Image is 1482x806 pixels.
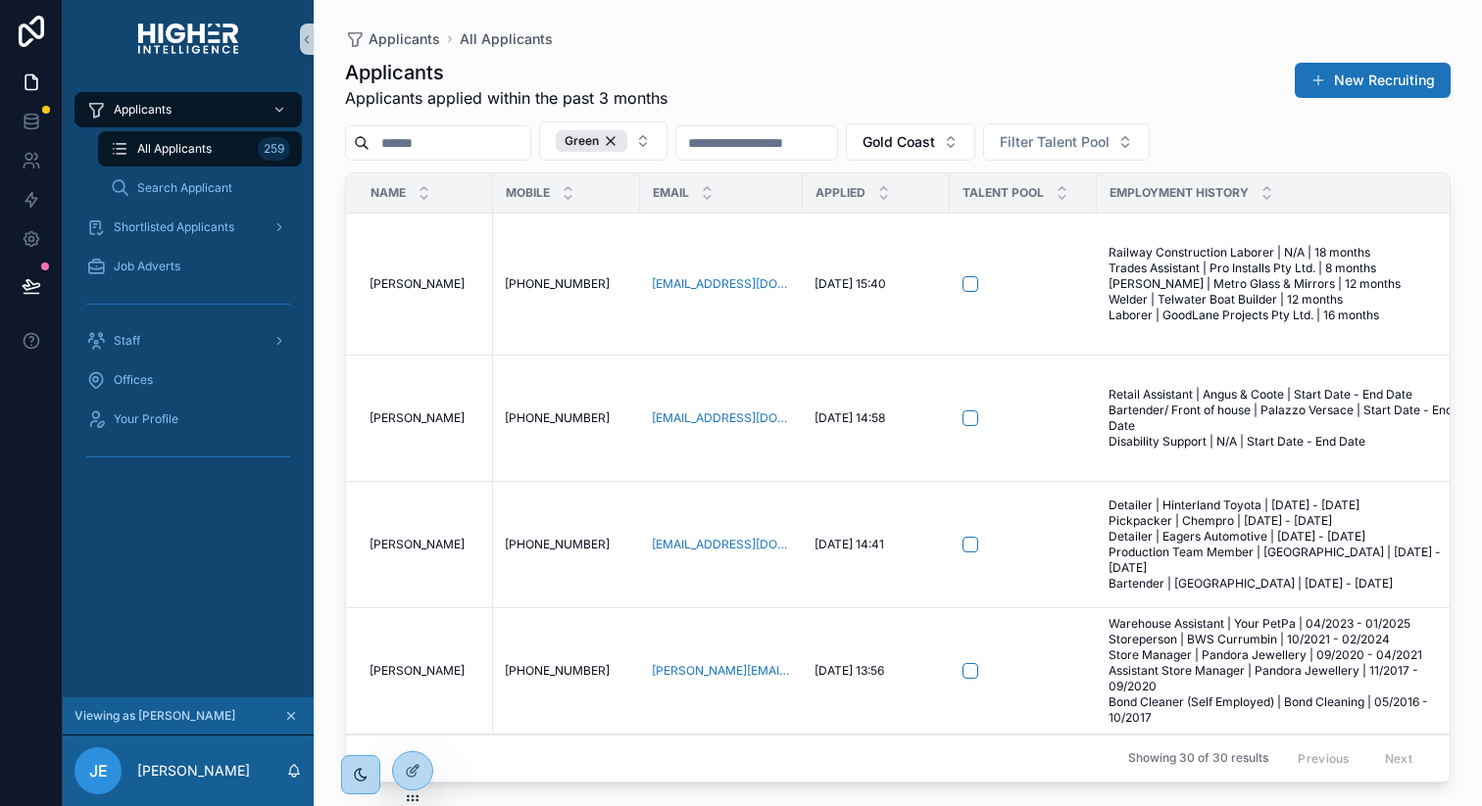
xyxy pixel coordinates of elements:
a: Search Applicant [98,170,302,206]
span: Shortlisted Applicants [114,219,234,235]
a: Shortlisted Applicants [74,210,302,245]
a: [PHONE_NUMBER] [505,663,628,679]
span: [PERSON_NAME] [370,410,465,426]
span: [PHONE_NUMBER] [505,537,610,552]
button: New Recruiting [1295,63,1451,98]
span: JE [89,759,108,782]
a: Detailer | Hinterland Toyota | [DATE] - [DATE] Pickpacker | Chempro | [DATE] - [DATE] Detailer | ... [1109,498,1455,592]
span: [PHONE_NUMBER] [505,663,610,679]
a: [EMAIL_ADDRESS][DOMAIN_NAME] [652,537,791,552]
span: Email [653,185,689,201]
a: Warehouse Assistant | Your PetPa | 04/2023 - 01/2025 Storeperson | BWS Currumbin | 10/2021 - 02/2... [1109,616,1455,726]
span: Talent Pool [963,185,1044,201]
span: Name [370,185,406,201]
div: Green [556,130,627,152]
a: [PERSON_NAME][EMAIL_ADDRESS][PERSON_NAME][DOMAIN_NAME] [652,663,791,679]
a: [DATE] 15:40 [815,276,938,292]
a: [DATE] 13:56 [815,663,938,679]
a: Retail Assistant | Angus & Coote | Start Date - End Date Bartender/ Front of house | Palazzo Vers... [1109,387,1455,450]
img: App logo [138,24,238,55]
span: Search Applicant [137,180,232,196]
h1: Applicants [345,59,667,86]
a: [PHONE_NUMBER] [505,537,628,552]
a: Job Adverts [74,249,302,284]
a: Offices [74,362,302,398]
span: [DATE] 14:41 [815,537,884,552]
a: [EMAIL_ADDRESS][DOMAIN_NAME] [652,410,791,426]
a: [DATE] 14:41 [815,537,938,552]
a: All Applicants [460,29,553,49]
button: Unselect GREEN [556,130,627,152]
div: scrollable content [63,78,314,498]
span: All Applicants [137,141,212,157]
span: Applied [815,185,865,201]
span: [PHONE_NUMBER] [505,276,610,292]
a: Staff [74,323,302,358]
span: [PERSON_NAME] [370,537,465,552]
span: Applicants [369,29,440,49]
span: Your Profile [114,411,178,427]
span: Gold Coast [863,132,935,152]
a: [PERSON_NAME] [370,537,481,552]
a: [PERSON_NAME] [370,663,481,679]
span: [DATE] 14:58 [815,410,885,426]
span: [PERSON_NAME] [370,276,465,292]
span: [DATE] 15:40 [815,276,886,292]
span: [DATE] 13:56 [815,663,884,679]
span: Staff [114,333,140,349]
a: [PHONE_NUMBER] [505,410,628,426]
span: Employment History [1110,185,1249,201]
span: Applicants [114,102,172,118]
a: [EMAIL_ADDRESS][DOMAIN_NAME] [652,276,791,292]
a: [DATE] 14:58 [815,410,938,426]
a: Applicants [345,29,440,49]
span: Mobile [506,185,550,201]
span: Offices [114,372,153,388]
a: [PERSON_NAME] [370,276,481,292]
a: [PHONE_NUMBER] [505,276,628,292]
button: Select Button [539,121,667,161]
span: Applicants applied within the past 3 months [345,86,667,110]
span: Filter Talent Pool [1000,132,1110,152]
span: Viewing as [PERSON_NAME] [74,708,235,724]
button: Select Button [846,123,975,161]
span: Job Adverts [114,259,180,274]
span: [PERSON_NAME] [370,663,465,679]
a: Applicants [74,92,302,127]
div: 259 [258,137,290,161]
a: Railway Construction Laborer | N/A | 18 months Trades Assistant | Pro Installs Pty Ltd. | 8 month... [1109,245,1455,323]
a: Your Profile [74,402,302,437]
p: [PERSON_NAME] [137,761,250,781]
a: All Applicants259 [98,131,302,166]
span: [PHONE_NUMBER] [505,410,610,426]
span: Showing 30 of 30 results [1128,751,1268,767]
a: [PERSON_NAME] [370,410,481,426]
button: Select Button [983,123,1150,161]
